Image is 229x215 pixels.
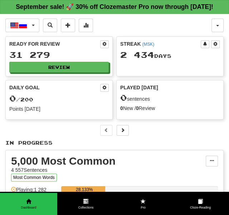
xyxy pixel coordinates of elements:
[9,62,109,72] button: Review
[120,105,220,112] div: New / Review
[11,174,57,181] button: Most Common Words
[79,19,93,32] button: More stats
[11,156,206,166] div: 5,000 Most Common
[9,84,100,92] div: Daily Goal
[9,96,33,102] span: / 200
[9,105,109,112] div: Points [DATE]
[120,105,123,111] strong: 0
[5,139,224,146] p: In Progress
[11,166,206,174] div: 4 557 Sentences
[57,205,114,210] span: Collections
[120,84,158,91] span: Played [DATE]
[16,3,213,10] strong: September sale! 🚀 30% off Clozemaster Pro now through [DATE]!
[142,42,154,47] a: (MSK)
[43,19,57,32] button: Search sentences
[120,50,220,60] div: Day s
[63,186,105,193] div: 28.133%
[120,40,201,47] div: Streak
[136,105,139,111] strong: 0
[120,50,154,60] span: 2 434
[11,186,58,198] div: Playing: 1 282
[114,205,172,210] span: Pro
[120,93,220,102] div: sentences
[61,19,75,32] button: Add sentence to collection
[120,92,127,102] span: 0
[9,40,100,47] div: Ready for Review
[172,205,229,210] span: Cloze-Reading
[9,93,16,103] span: 0
[9,50,109,59] div: 31 279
